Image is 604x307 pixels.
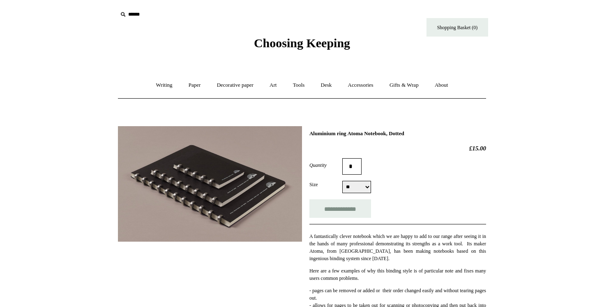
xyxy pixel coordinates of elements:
a: Paper [181,74,208,96]
img: Aluminium ring Atoma Notebook, Dotted [118,126,302,242]
a: Desk [314,74,339,96]
a: Writing [149,74,180,96]
h2: £15.00 [309,145,486,152]
p: A fantastically clever notebook which we are happy to add to our range after seeing it in the han... [309,233,486,262]
a: Decorative paper [210,74,261,96]
a: Shopping Basket (0) [426,18,488,37]
a: Art [262,74,284,96]
a: Gifts & Wrap [382,74,426,96]
label: Size [309,181,342,188]
a: About [427,74,456,96]
a: Tools [286,74,312,96]
span: Choosing Keeping [254,36,350,50]
a: Accessories [341,74,381,96]
label: Quantity [309,162,342,169]
a: Choosing Keeping [254,43,350,48]
h1: Aluminium ring Atoma Notebook, Dotted [309,130,486,137]
p: Here are a few examples of why this binding style is of particular note and fixes many users comm... [309,267,486,282]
